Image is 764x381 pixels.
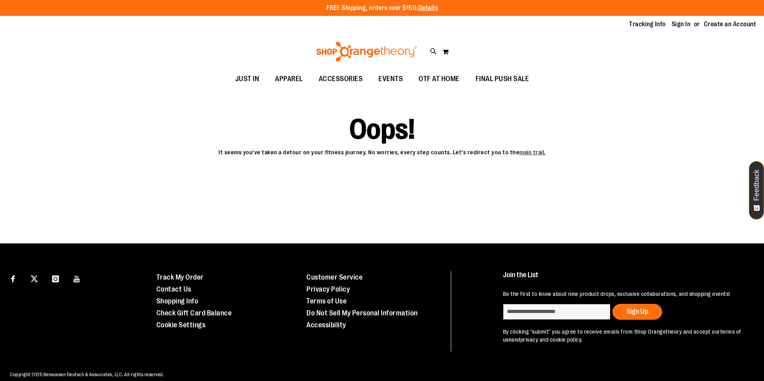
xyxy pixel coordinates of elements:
a: terms of use [503,329,741,343]
img: Twitter [31,275,38,282]
h4: Join the List [503,271,746,286]
span: OTF AT HOME [419,70,460,88]
p: Be the first to know about new product drops, exclusive collaborations, and shopping events! [503,290,746,298]
button: Feedback - Show survey [749,161,764,220]
a: Details [418,4,438,12]
a: APPAREL [267,70,311,88]
p: It seems you've taken a detour on your fitness journey. No worries, every step counts. Let's redi... [14,144,750,157]
a: Privacy Policy [306,285,350,293]
a: Sign In [672,20,691,29]
a: Visit our Youtube page [70,271,84,285]
a: Accessibility [306,321,346,329]
a: EVENTS [370,70,411,88]
a: Contact Us [156,285,191,293]
a: Cookie Settings [156,321,206,329]
a: Track My Order [156,273,204,281]
a: Visit our X page [27,271,41,285]
a: Create an Account [704,20,756,29]
img: Shop Orangetheory [315,42,418,62]
span: FINAL PUSH SALE [476,70,529,88]
p: FREE Shipping, orders over $150. [326,4,438,13]
a: Do Not Sell My Personal Information [306,309,418,317]
a: privacy and cookie policy. [520,336,583,343]
a: main trail. [519,149,546,156]
a: OTF AT HOME [411,70,468,88]
a: ACCESSORIES [311,70,371,88]
a: FINAL PUSH SALE [468,70,537,88]
span: ACCESSORIES [319,70,363,88]
span: EVENTS [378,70,403,88]
a: Check Gift Card Balance [156,309,232,317]
a: Visit our Instagram page [49,271,62,285]
span: APPAREL [275,70,303,88]
span: JUST IN [235,70,259,88]
a: Shopping Info [156,297,199,305]
span: Feedback [753,169,760,201]
span: Oops! [349,122,415,136]
button: Sign Up [612,304,662,320]
a: Visit our Facebook page [6,271,20,285]
a: JUST IN [227,70,267,88]
a: Tracking Info [629,20,666,29]
input: enter email [503,304,610,320]
span: Sign Up [626,307,648,315]
p: By clicking "submit" you agree to receive emails from Shop Orangetheory and accept our and [503,328,746,344]
a: Customer Service [306,273,363,281]
span: Copyright 2025 Bensussen Deutsch & Associates, LLC. All rights reserved. [10,372,164,377]
a: Terms of Use [306,297,347,305]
